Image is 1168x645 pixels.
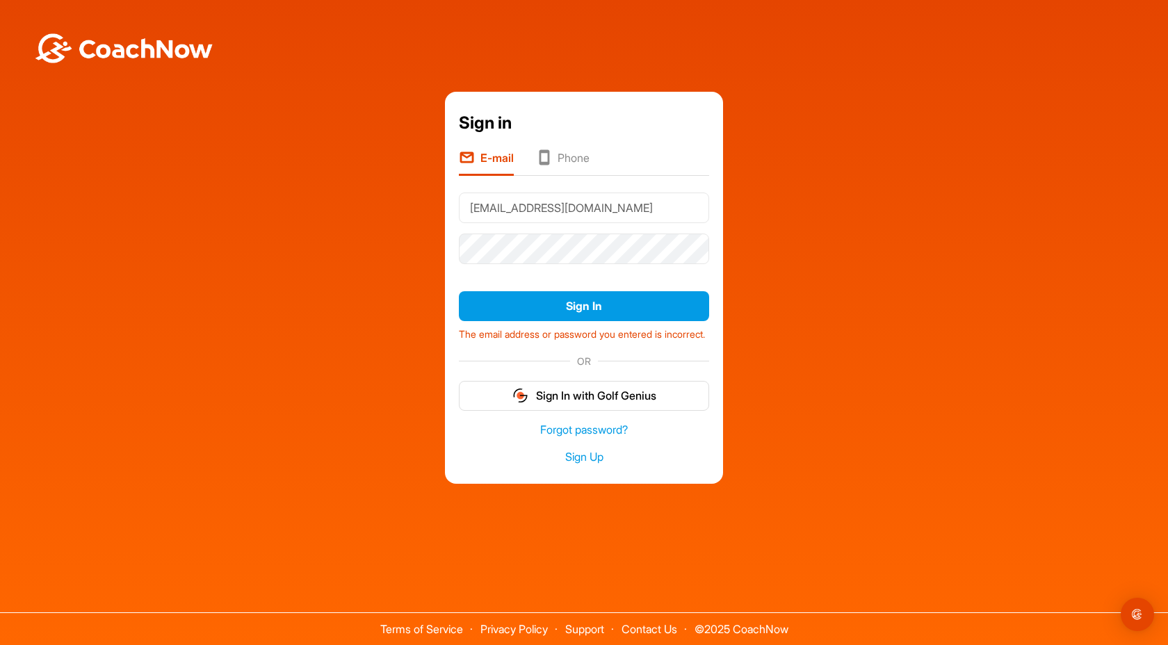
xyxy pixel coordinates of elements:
a: Sign Up [459,449,709,465]
button: Sign In with Golf Genius [459,381,709,411]
a: Terms of Service [380,622,463,636]
div: Open Intercom Messenger [1121,598,1154,631]
span: OR [570,354,598,368]
img: gg_logo [512,387,529,404]
button: Sign In [459,291,709,321]
a: Support [565,622,604,636]
input: E-mail [459,193,709,223]
div: Sign in [459,111,709,136]
a: Forgot password? [459,422,709,438]
img: BwLJSsUCoWCh5upNqxVrqldRgqLPVwmV24tXu5FoVAoFEpwwqQ3VIfuoInZCoVCoTD4vwADAC3ZFMkVEQFDAAAAAElFTkSuQmCC [33,33,214,63]
span: © 2025 CoachNow [688,613,795,635]
div: The email address or password you entered is incorrect. [459,322,709,342]
a: Privacy Policy [480,622,548,636]
li: E-mail [459,149,514,176]
li: Phone [536,149,590,176]
a: Contact Us [622,622,677,636]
